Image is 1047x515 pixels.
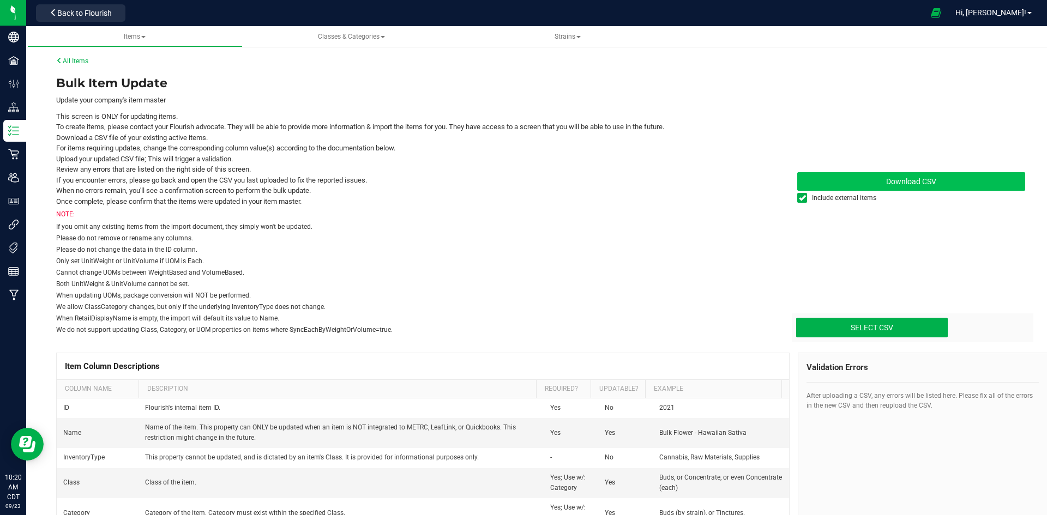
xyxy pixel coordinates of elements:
inline-svg: Manufacturing [8,289,19,300]
iframe: Resource center [11,428,44,461]
span: Open Ecommerce Menu [924,2,948,23]
span: Hi, [PERSON_NAME]! [955,8,1026,17]
li: Once complete, please confirm that the items were updated in your item master. [56,196,773,207]
td: 2021 [653,398,789,418]
th: Updatable? [591,380,645,398]
span: When RetailDisplayName is empty, the import will default its value to Name. [56,314,279,322]
td: Flourish's internal item ID. [139,398,544,418]
span: We do not support updating Class, Category, or UOM properties on items where SyncEachByWeightOrVo... [56,326,393,334]
inline-svg: Tags [8,243,19,253]
span: Bulk Item Update [56,76,167,90]
span: After uploading a CSV, any errors will be listed here. Please fix all of the errors in the new CS... [807,392,1033,409]
button: Back to Flourish [36,4,125,22]
inline-svg: Configuration [8,78,19,89]
span: NOTE: [56,210,75,218]
li: To create items, please contact your Flourish advocate. They will be able to provide more informa... [56,122,773,132]
span: We allow ClassCategory changes, but only if the underlying InventoryType does not change. [56,303,326,311]
td: No [598,398,653,418]
td: Yes [544,418,598,448]
li: When no errors remain, you'll see a confirmation screen to perform the bulk update. [56,185,773,196]
span: Download CSV [886,177,936,186]
th: Example [645,380,781,398]
td: This property cannot be updated, and is dictated by an item's Class. It is provided for informati... [139,448,544,468]
inline-svg: Users [8,172,19,183]
td: Name of the item. This property can ONLY be updated when an item is NOT integrated to METRC, Leaf... [139,418,544,448]
span: Please do not change the data in the ID column. [56,246,197,253]
td: Cannabis, Raw Materials, Supplies [653,448,789,468]
td: Name [57,418,139,448]
td: Class [57,468,139,498]
span: Classes & Categories [318,33,385,40]
span: If you omit any existing items from the import document, they simply won't be updated. [56,223,312,231]
td: Bulk Flower - Hawaiian Sativa [653,418,789,448]
inline-svg: Reports [8,266,19,277]
p: 09/23 [5,502,21,510]
div: Validation Errors [807,361,1039,374]
td: Yes [544,398,598,418]
span: Please do not remove or rename any columns. [56,234,193,242]
inline-svg: Company [8,32,19,43]
span: Item Column Descriptions [65,361,160,371]
td: - [544,448,598,468]
li: Review any errors that are listed on the right side of this screen. [56,164,773,175]
td: Yes [598,418,653,448]
td: InventoryType [57,448,139,468]
td: Yes; Use w/: Category [544,468,598,498]
li: Download a CSV file of your existing active items. [56,132,773,143]
th: Required? [536,380,591,398]
td: Buds, or Concentrate, or even Concentrate (each) [653,468,789,498]
li: This screen is ONLY for updating items. [56,111,773,122]
inline-svg: Distribution [8,102,19,113]
th: Column Name [57,380,139,398]
p: 10:20 AM CDT [5,472,21,502]
td: ID [57,398,139,418]
span: Back to Flourish [57,9,112,17]
th: Description [139,380,536,398]
inline-svg: Integrations [8,219,19,230]
a: All Items [56,57,88,65]
span: Both UnitWeight & UnitVolume cannot be set. [56,280,189,288]
span: Update your company's item master [56,96,166,104]
span: When updating UOMs, package conversion will NOT be performed. [56,292,251,299]
inline-svg: User Roles [8,196,19,207]
inline-svg: Facilities [8,55,19,66]
td: No [598,448,653,468]
span: Strains [555,33,581,40]
li: Upload your updated CSV file; This will trigger a validation. [56,154,773,165]
div: Select CSV [796,318,948,337]
label: Include external items [797,193,1025,203]
li: For items requiring updates, change the corresponding column value(s) according to the documentat... [56,143,773,154]
li: If you encounter errors, please go back and open the CSV you last uploaded to fix the reported is... [56,175,773,186]
inline-svg: Inventory [8,125,19,136]
td: Yes [598,468,653,498]
span: Only set UnitWeight or UnitVolume if UOM is Each. [56,257,204,265]
inline-svg: Retail [8,149,19,160]
span: Items [124,33,146,40]
td: Class of the item. [139,468,544,498]
span: Cannot change UOMs between WeightBased and VolumeBased. [56,269,244,276]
